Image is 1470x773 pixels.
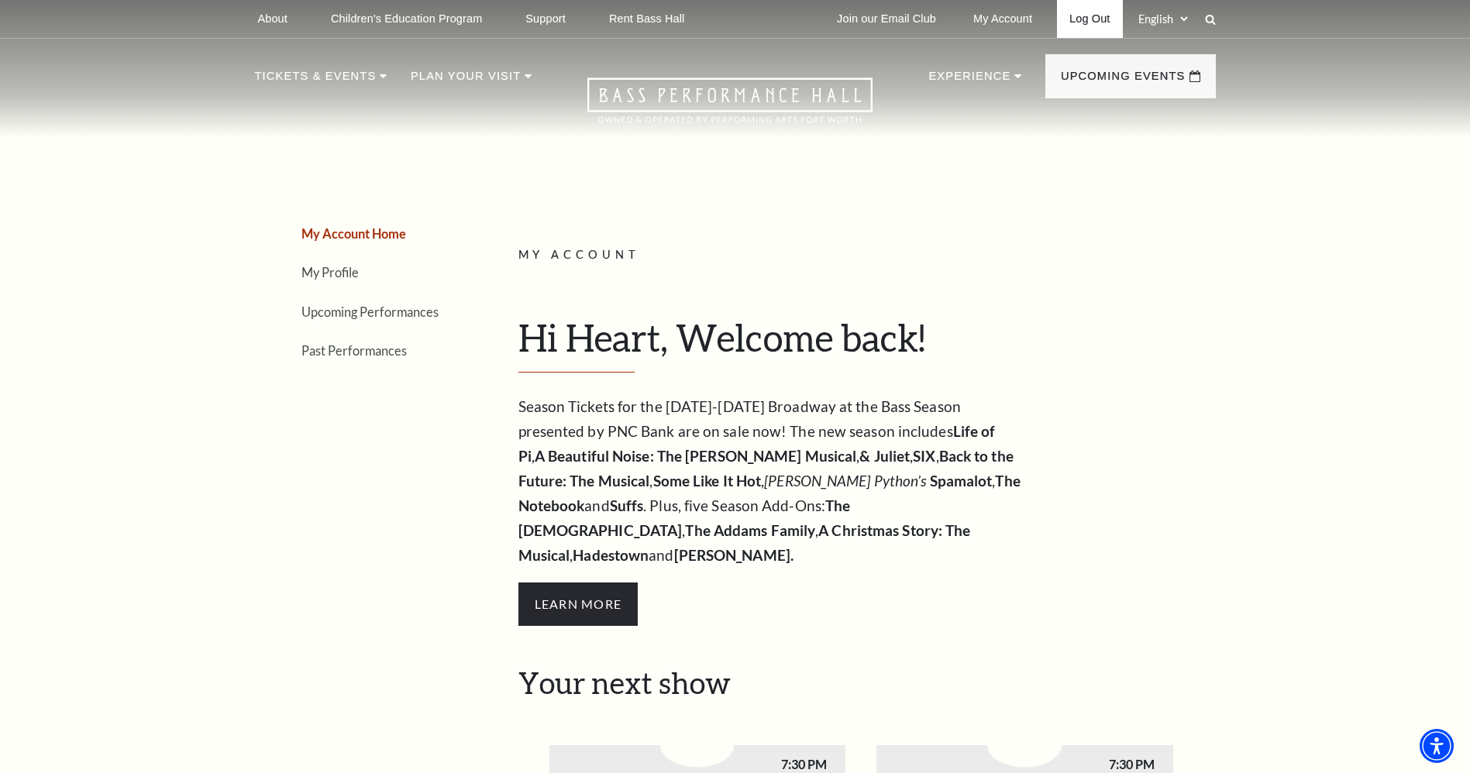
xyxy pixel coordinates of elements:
[653,472,762,490] strong: Some Like It Hot
[301,304,439,319] a: Upcoming Performances
[255,67,377,94] p: Tickets & Events
[518,594,639,612] a: Hamilton Learn More
[532,77,928,137] a: Open this option
[685,521,815,539] strong: The Addams Family
[518,665,1204,701] h2: Your next show
[518,472,1021,514] strong: The Notebook
[518,521,971,564] strong: A Christmas Story: The Musical
[697,756,828,772] span: 7:30 PM
[301,343,407,358] a: Past Performances
[518,447,1014,490] strong: Back to the Future: The Musical
[609,12,685,26] p: Rent Bass Hall
[1024,756,1155,772] span: 7:30 PM
[610,496,644,514] strong: Suffs
[525,12,566,26] p: Support
[411,67,521,94] p: Plan Your Visit
[331,12,482,26] p: Children's Education Program
[1135,12,1190,26] select: Select:
[764,472,926,490] em: [PERSON_NAME] Python’s
[1420,729,1454,763] div: Accessibility Menu
[301,226,406,241] a: My Account Home
[1061,67,1186,94] p: Upcoming Events
[674,546,794,564] strong: [PERSON_NAME].
[928,67,1010,94] p: Experience
[518,496,851,539] strong: The [DEMOGRAPHIC_DATA]
[518,394,1022,568] p: Season Tickets for the [DATE]-[DATE] Broadway at the Bass Season presented by PNC Bank are on sal...
[859,447,910,465] strong: & Juliet
[518,248,641,261] span: My Account
[518,582,639,626] span: Learn More
[301,265,359,280] a: My Profile
[573,546,649,564] strong: Hadestown
[535,447,856,465] strong: A Beautiful Noise: The [PERSON_NAME] Musical
[258,12,287,26] p: About
[518,315,1204,373] h1: Hi Heart, Welcome back!
[930,472,993,490] strong: Spamalot
[913,447,935,465] strong: SIX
